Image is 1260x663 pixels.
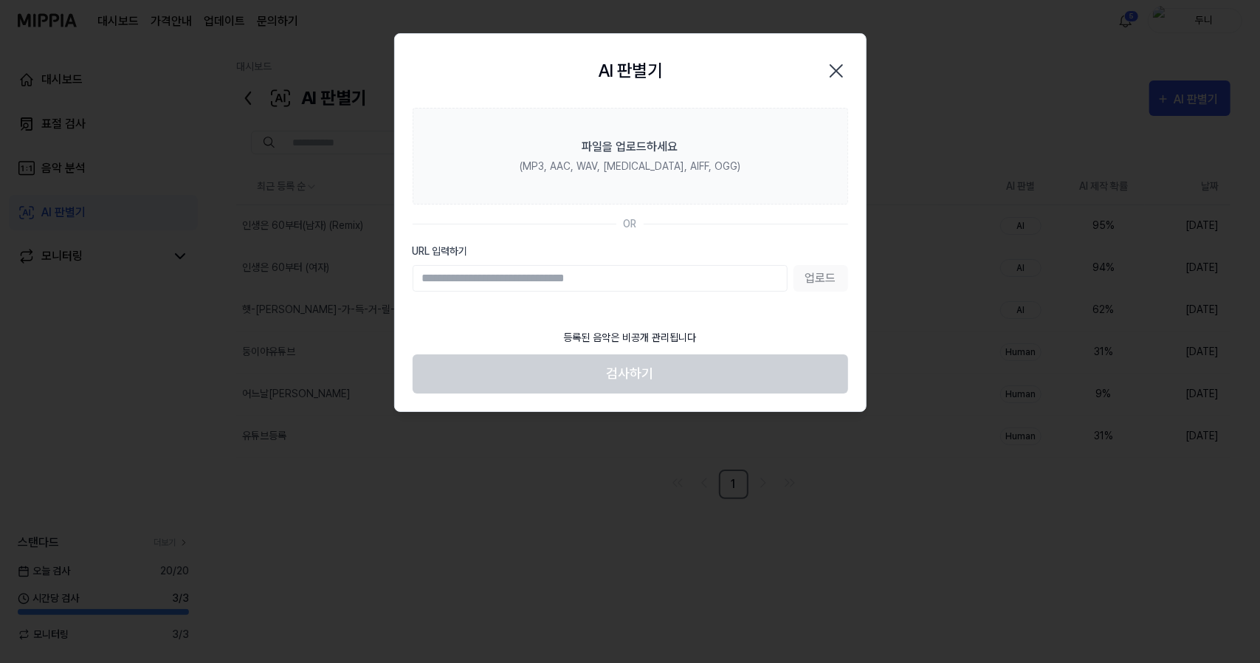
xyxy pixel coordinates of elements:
[582,138,678,156] div: 파일을 업로드하세요
[555,321,706,354] div: 등록된 음악은 비공개 관리됩니다
[624,216,637,232] div: OR
[413,244,848,259] label: URL 입력하기
[520,159,740,174] div: (MP3, AAC, WAV, [MEDICAL_DATA], AIFF, OGG)
[598,58,662,84] h2: AI 판별기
